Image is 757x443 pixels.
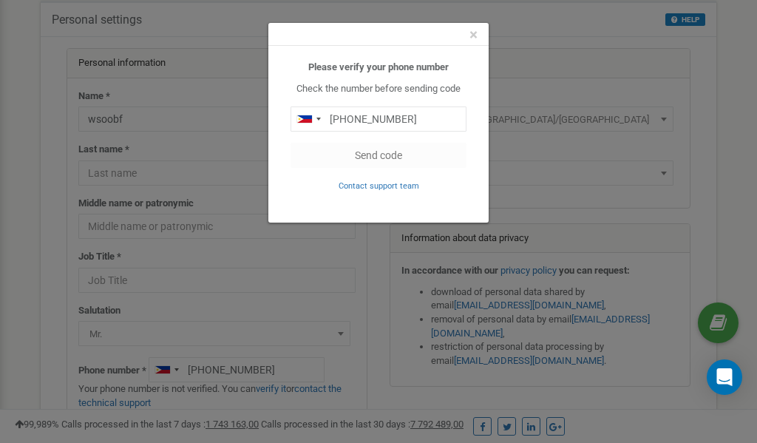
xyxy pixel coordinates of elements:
[291,106,466,132] input: 0905 123 4567
[469,26,478,44] span: ×
[308,61,449,72] b: Please verify your phone number
[291,143,466,168] button: Send code
[707,359,742,395] div: Open Intercom Messenger
[291,107,325,131] div: Telephone country code
[291,82,466,96] p: Check the number before sending code
[339,180,419,191] a: Contact support team
[339,181,419,191] small: Contact support team
[469,27,478,43] button: Close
